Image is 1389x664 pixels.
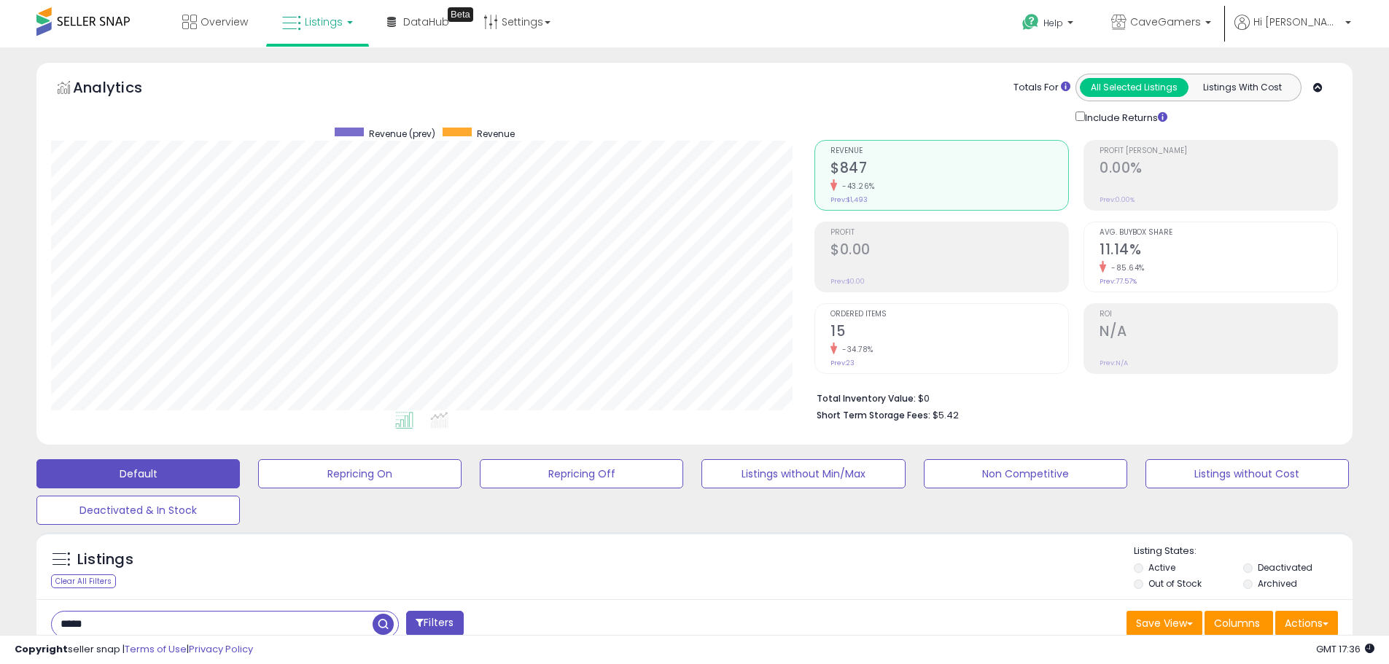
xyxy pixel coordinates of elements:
[837,344,874,355] small: -34.78%
[1013,81,1070,95] div: Totals For
[924,459,1127,488] button: Non Competitive
[1130,15,1201,29] span: CaveGamers
[1134,544,1353,558] p: Listing States:
[1065,109,1185,125] div: Include Returns
[1100,277,1137,286] small: Prev: 77.57%
[258,459,462,488] button: Repricing On
[830,147,1068,155] span: Revenue
[1100,195,1135,204] small: Prev: 0.00%
[1258,561,1312,574] label: Deactivated
[73,77,171,101] h5: Analytics
[36,459,240,488] button: Default
[1080,78,1188,97] button: All Selected Listings
[1100,160,1337,179] h2: 0.00%
[406,611,463,636] button: Filters
[1258,577,1297,590] label: Archived
[1316,642,1374,656] span: 2025-08-11 17:36 GMT
[477,128,515,140] span: Revenue
[51,574,116,588] div: Clear All Filters
[201,15,248,29] span: Overview
[1188,78,1296,97] button: Listings With Cost
[1100,310,1337,319] span: ROI
[1127,611,1202,636] button: Save View
[15,642,68,656] strong: Copyright
[1100,229,1337,237] span: Avg. Buybox Share
[1253,15,1341,29] span: Hi [PERSON_NAME]
[817,388,1327,406] li: $0
[1148,577,1202,590] label: Out of Stock
[448,7,473,22] div: Tooltip anchor
[1148,561,1175,574] label: Active
[403,15,449,29] span: DataHub
[15,643,253,657] div: seller snap | |
[1011,2,1088,47] a: Help
[830,277,865,286] small: Prev: $0.00
[1100,323,1337,343] h2: N/A
[1205,611,1273,636] button: Columns
[1043,17,1063,29] span: Help
[837,181,875,192] small: -43.26%
[305,15,343,29] span: Listings
[830,323,1068,343] h2: 15
[1100,147,1337,155] span: Profit [PERSON_NAME]
[830,229,1068,237] span: Profit
[1275,611,1338,636] button: Actions
[830,359,855,367] small: Prev: 23
[933,408,959,422] span: $5.42
[817,409,930,421] b: Short Term Storage Fees:
[830,241,1068,261] h2: $0.00
[1022,13,1040,31] i: Get Help
[817,392,916,405] b: Total Inventory Value:
[1234,15,1351,47] a: Hi [PERSON_NAME]
[1100,241,1337,261] h2: 11.14%
[480,459,683,488] button: Repricing Off
[125,642,187,656] a: Terms of Use
[830,310,1068,319] span: Ordered Items
[701,459,905,488] button: Listings without Min/Max
[1145,459,1349,488] button: Listings without Cost
[830,195,868,204] small: Prev: $1,493
[1106,262,1145,273] small: -85.64%
[77,550,133,570] h5: Listings
[1214,616,1260,630] span: Columns
[36,496,240,525] button: Deactivated & In Stock
[189,642,253,656] a: Privacy Policy
[369,128,435,140] span: Revenue (prev)
[1100,359,1128,367] small: Prev: N/A
[830,160,1068,179] h2: $847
